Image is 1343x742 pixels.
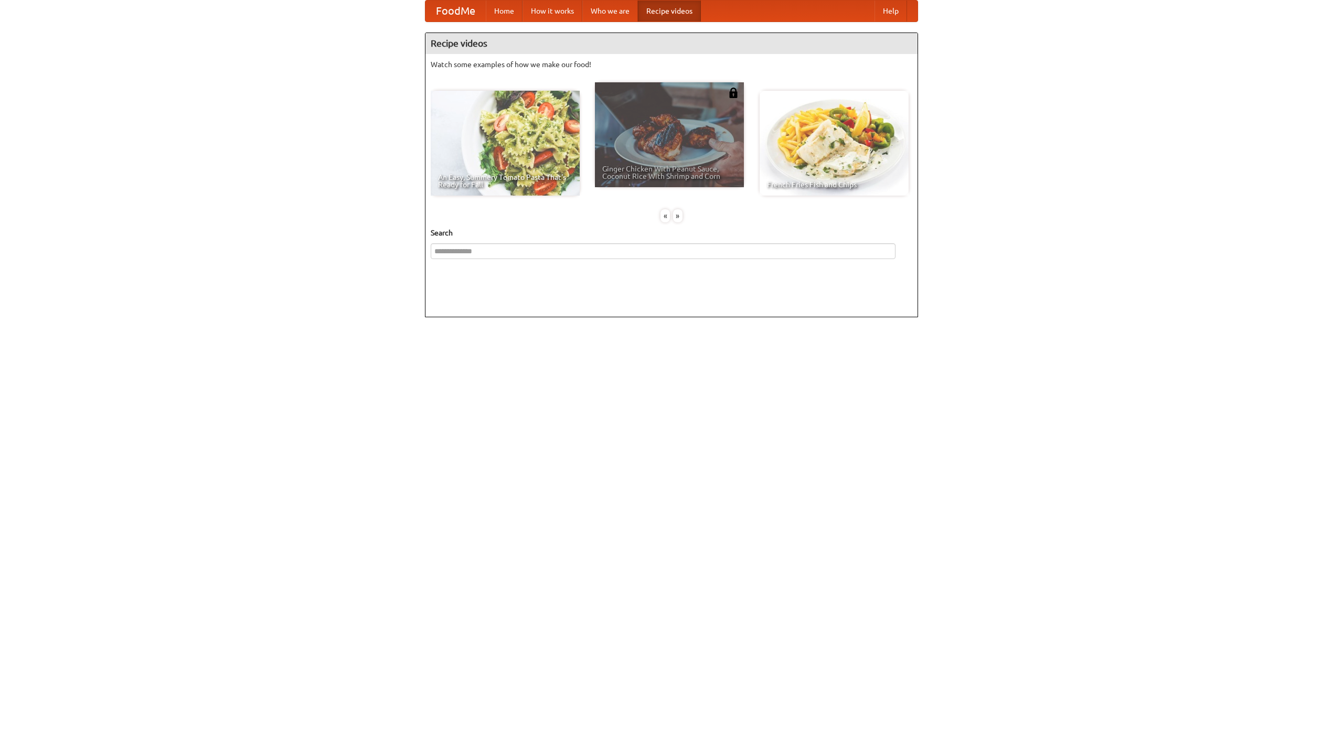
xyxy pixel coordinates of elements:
[660,209,670,222] div: «
[767,181,901,188] span: French Fries Fish and Chips
[431,228,912,238] h5: Search
[875,1,907,21] a: Help
[582,1,638,21] a: Who we are
[425,1,486,21] a: FoodMe
[638,1,701,21] a: Recipe videos
[425,33,918,54] h4: Recipe videos
[486,1,523,21] a: Home
[728,88,739,98] img: 483408.png
[760,91,909,196] a: French Fries Fish and Chips
[673,209,683,222] div: »
[431,91,580,196] a: An Easy, Summery Tomato Pasta That's Ready for Fall
[523,1,582,21] a: How it works
[438,174,572,188] span: An Easy, Summery Tomato Pasta That's Ready for Fall
[431,59,912,70] p: Watch some examples of how we make our food!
